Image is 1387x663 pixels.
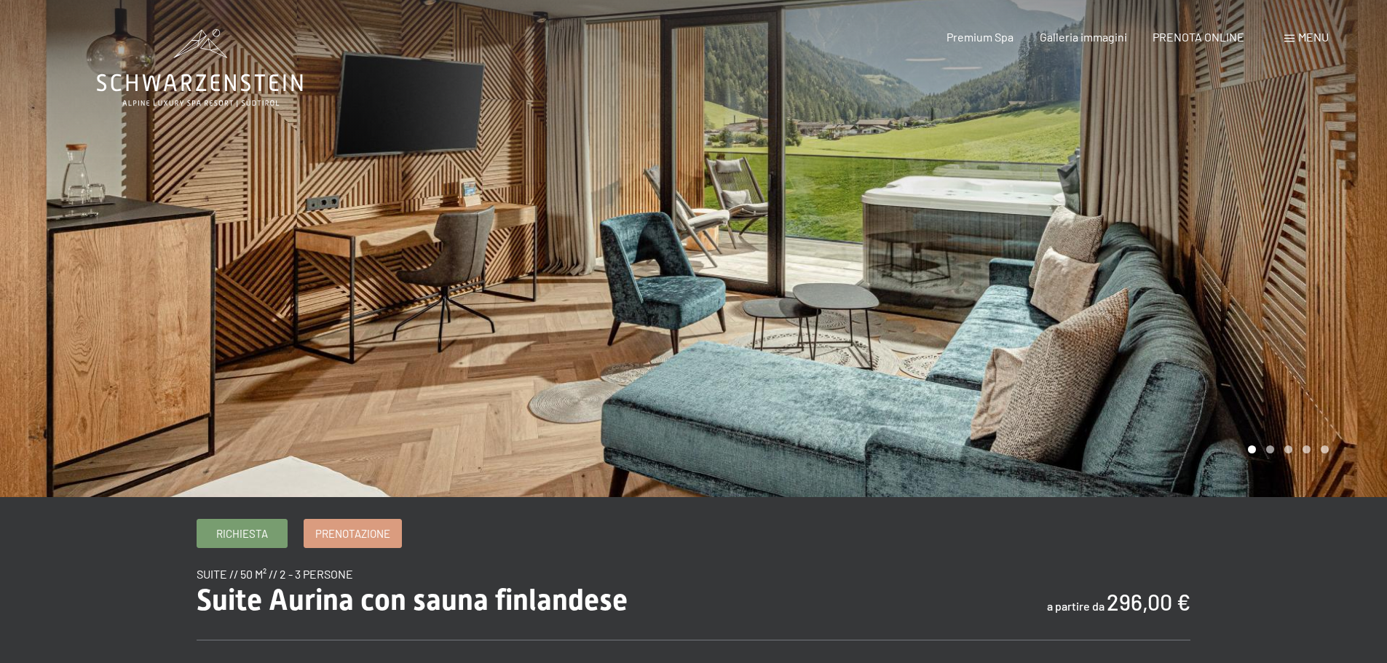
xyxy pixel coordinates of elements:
[304,520,401,547] a: Prenotazione
[1298,30,1329,44] span: Menu
[197,520,287,547] a: Richiesta
[1040,30,1127,44] a: Galleria immagini
[1047,599,1105,613] span: a partire da
[197,583,628,617] span: Suite Aurina con sauna finlandese
[315,526,390,541] span: Prenotazione
[1107,589,1190,615] b: 296,00 €
[947,30,1013,44] a: Premium Spa
[216,526,268,541] span: Richiesta
[197,567,353,581] span: suite // 50 m² // 2 - 3 persone
[1153,30,1244,44] a: PRENOTA ONLINE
